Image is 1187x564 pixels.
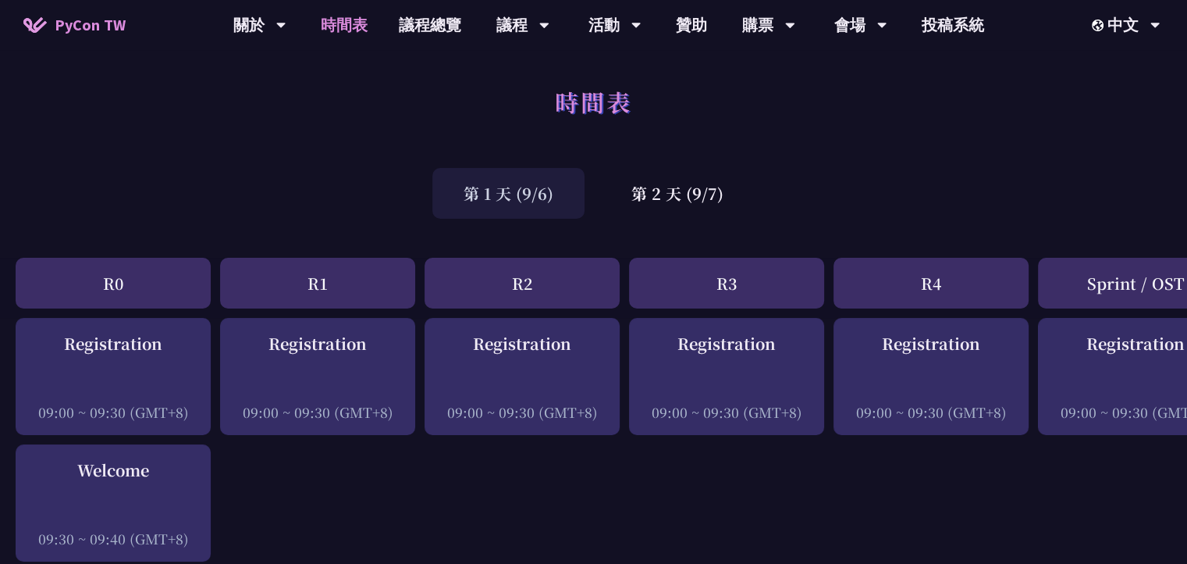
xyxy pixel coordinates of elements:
[16,258,211,309] div: R0
[23,332,203,355] div: Registration
[637,332,816,355] div: Registration
[841,402,1021,422] div: 09:00 ~ 09:30 (GMT+8)
[432,168,585,219] div: 第 1 天 (9/6)
[841,332,1021,355] div: Registration
[425,258,620,309] div: R2
[629,258,824,309] div: R3
[55,13,126,37] span: PyCon TW
[432,402,612,422] div: 09:00 ~ 09:30 (GMT+8)
[1092,20,1107,31] img: Locale Icon
[23,402,203,422] div: 09:00 ~ 09:30 (GMT+8)
[228,332,407,355] div: Registration
[23,17,47,33] img: Home icon of PyCon TW 2025
[23,459,203,482] div: Welcome
[23,529,203,548] div: 09:30 ~ 09:40 (GMT+8)
[432,332,612,355] div: Registration
[555,78,632,125] h1: 時間表
[833,258,1029,309] div: R4
[600,168,755,219] div: 第 2 天 (9/7)
[220,258,415,309] div: R1
[637,402,816,422] div: 09:00 ~ 09:30 (GMT+8)
[228,402,407,422] div: 09:00 ~ 09:30 (GMT+8)
[8,5,141,45] a: PyCon TW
